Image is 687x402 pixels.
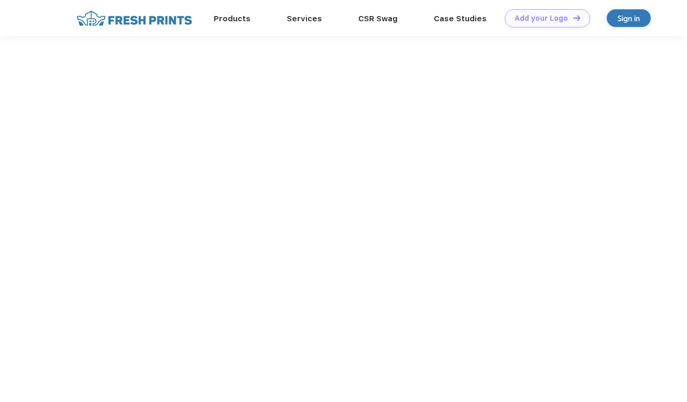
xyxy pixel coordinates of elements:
img: DT [573,15,580,21]
a: Products [214,14,251,23]
img: fo%20logo%202.webp [74,9,195,27]
a: Services [287,14,322,23]
a: CSR Swag [358,14,398,23]
div: Add your Logo [515,14,568,23]
a: Sign in [607,9,651,27]
div: Sign in [618,12,640,24]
